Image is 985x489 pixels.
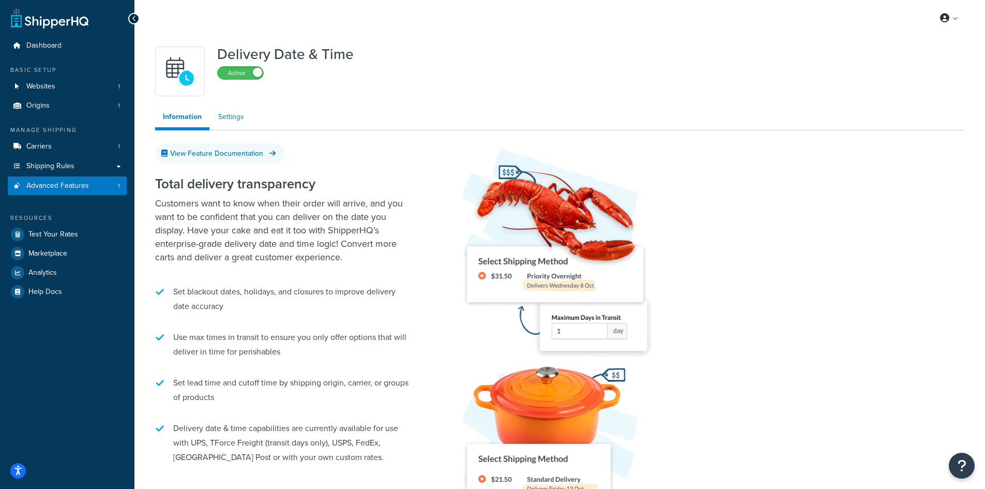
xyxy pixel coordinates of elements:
li: Websites [8,77,127,96]
span: Websites [26,82,55,91]
a: View Feature Documentation [155,143,284,164]
div: Manage Shipping [8,126,127,135]
a: Settings [210,107,252,127]
span: 1 [118,101,120,110]
li: Set blackout dates, holidays, and closures to improve delivery date accuracy [155,279,414,319]
li: Origins [8,96,127,115]
li: Set lead time and cutoff time by shipping origin, carrier, or groups of products [155,371,414,410]
a: Dashboard [8,36,127,55]
a: Carriers1 [8,137,127,156]
button: Open Resource Center [949,453,975,479]
li: Advanced Features [8,176,127,196]
span: Marketplace [28,249,67,258]
img: gfkeb5ejjkALwAAAABJRU5ErkJggg== [162,53,198,90]
div: Resources [8,214,127,223]
a: Marketplace [8,244,127,263]
p: Customers want to know when their order will arrive, and you want to be confident that you can de... [155,197,414,264]
a: Shipping Rules [8,157,127,176]
span: Carriers [26,142,52,151]
a: Advanced Features1 [8,176,127,196]
span: Shipping Rules [26,162,74,171]
a: Help Docs [8,283,127,301]
span: Test Your Rates [28,230,78,239]
span: 1 [118,142,120,151]
a: Origins1 [8,96,127,115]
a: Test Your Rates [8,225,127,244]
div: Basic Setup [8,66,127,75]
span: 1 [118,82,120,91]
label: Active [218,67,263,79]
span: Analytics [28,269,57,277]
li: Carriers [8,137,127,156]
a: Analytics [8,263,127,282]
h1: Delivery Date & Time [217,47,354,62]
li: Use max times in transit to ensure you only offer options that will deliver in time for perishables [155,325,414,364]
h2: Total delivery transparency [155,176,414,191]
span: Origins [26,101,50,110]
a: Websites1 [8,77,127,96]
span: Dashboard [26,41,62,50]
li: Delivery date & time capabilities are currently available for use with UPS, TForce Freight (trans... [155,416,414,470]
span: 1 [118,182,120,190]
span: Advanced Features [26,182,89,190]
span: Help Docs [28,288,62,297]
a: Information [155,107,209,130]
